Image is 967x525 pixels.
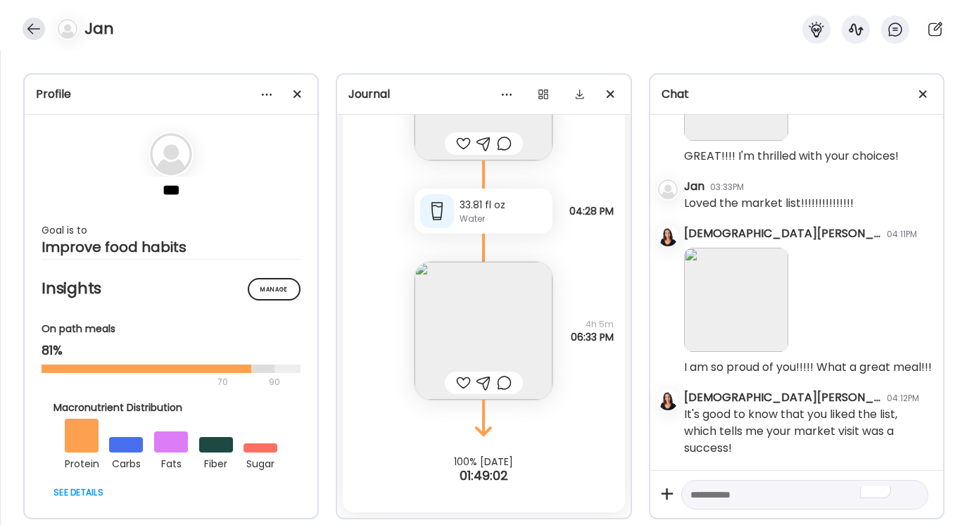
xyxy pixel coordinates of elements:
img: bg-avatar-default.svg [58,19,77,39]
div: sugar [244,453,277,472]
div: Manage [248,278,301,301]
img: images%2FgxsDnAh2j9WNQYhcT5jOtutxUNC2%2FqYe48qzwmXMQBrl8ihf7%2FHAIEuNc3EqLRaBzuVTFh_240 [415,262,552,400]
div: Goal is to [42,222,301,239]
div: Journal [348,86,619,103]
div: carbs [109,453,143,472]
div: Macronutrient Distribution [53,400,289,415]
div: 81% [42,342,301,359]
div: fats [154,453,188,472]
img: bg-avatar-default.svg [150,133,192,175]
img: avatars%2FmcUjd6cqKYdgkG45clkwT2qudZq2 [658,227,678,246]
h2: Insights [42,278,301,299]
img: bg-avatar-default.svg [658,179,678,199]
div: 04:12PM [887,392,919,405]
div: I am so proud of you!!!!! What a great meal!!! [684,359,932,376]
div: GREAT!!!! I'm thrilled with your choices! [684,148,899,165]
div: 70 [42,374,265,391]
div: [DEMOGRAPHIC_DATA][PERSON_NAME] [684,389,881,406]
span: 4h 5m [571,318,614,331]
div: Loved the market list!!!!!!!!!!!!!!! [684,195,854,212]
div: Jan [684,178,704,195]
h4: Jan [84,18,114,40]
div: Profile [36,86,306,103]
div: 100% [DATE] [337,456,630,467]
div: Chat [662,86,932,103]
div: Water [460,213,547,225]
div: It's good to know that you liked the list, which tells me your market visit was a success! [684,406,932,457]
span: 06:33 PM [571,331,614,343]
div: protein [65,453,99,472]
textarea: To enrich screen reader interactions, please activate Accessibility in Grammarly extension settings [690,486,894,503]
div: Improve food habits [42,239,301,255]
div: 90 [267,374,282,391]
div: 03:33PM [710,181,744,194]
div: [DEMOGRAPHIC_DATA][PERSON_NAME] [684,225,881,242]
div: On path meals [42,322,301,336]
span: 04:28 PM [569,205,614,217]
div: 01:49:02 [337,467,630,484]
div: 04:11PM [887,228,917,241]
img: images%2FgxsDnAh2j9WNQYhcT5jOtutxUNC2%2FqYe48qzwmXMQBrl8ihf7%2FHAIEuNc3EqLRaBzuVTFh_240 [684,248,788,352]
img: avatars%2FmcUjd6cqKYdgkG45clkwT2qudZq2 [658,391,678,410]
div: fiber [199,453,233,472]
div: 33.81 fl oz [460,198,547,213]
